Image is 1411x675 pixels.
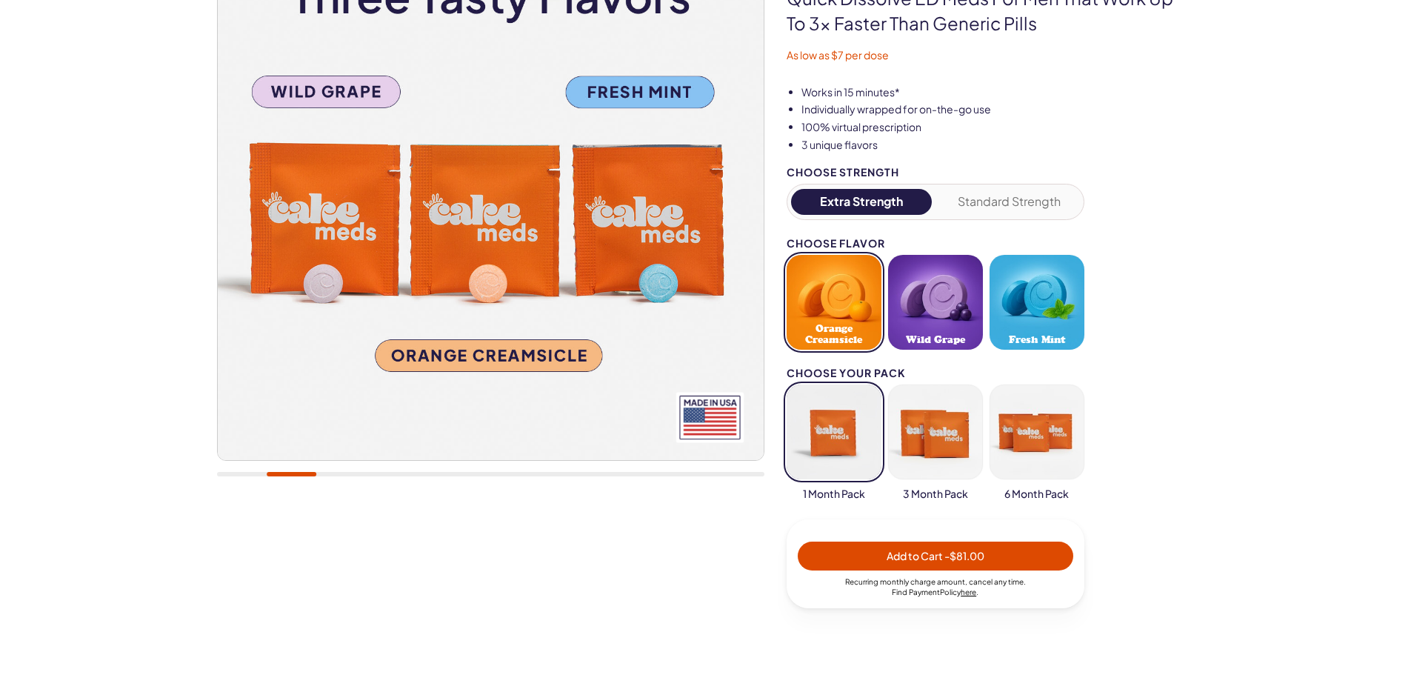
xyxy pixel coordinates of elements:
div: Choose Flavor [787,238,1084,249]
a: here [961,588,976,596]
p: As low as $7 per dose [787,48,1195,63]
button: Extra Strength [791,189,933,215]
span: Find Payment [892,588,940,596]
span: 3 Month Pack [903,487,968,502]
div: Choose Strength [787,167,1084,178]
span: Add to Cart [887,549,984,562]
span: 6 Month Pack [1004,487,1069,502]
span: 1 Month Pack [803,487,865,502]
div: Choose your pack [787,368,1084,379]
span: Fresh Mint [1009,334,1065,345]
li: 100% virtual prescription [801,120,1195,135]
span: - $81.00 [944,549,984,562]
li: Individually wrapped for on-the-go use [801,102,1195,117]
button: Add to Cart -$81.00 [798,542,1073,571]
span: Wild Grape [906,334,965,345]
button: Standard Strength [938,189,1080,215]
li: 3 unique flavors [801,138,1195,153]
span: Orange Creamsicle [791,323,877,345]
div: Recurring monthly charge amount , cancel any time. Policy . [798,576,1073,597]
li: Works in 15 minutes* [801,85,1195,100]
